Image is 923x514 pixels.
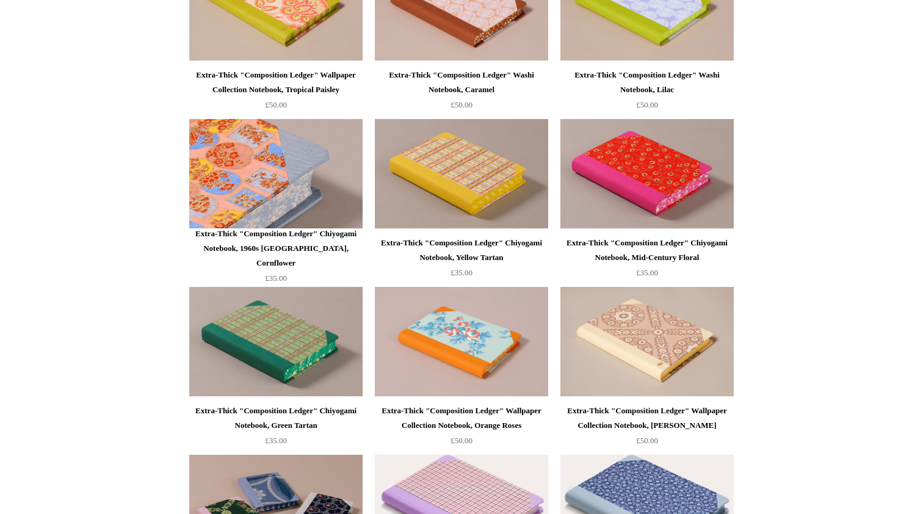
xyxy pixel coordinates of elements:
a: Extra-Thick "Composition Ledger" Chiyogami Notebook, Yellow Tartan £35.00 [375,236,548,286]
span: £35.00 [265,436,287,445]
a: Extra-Thick "Composition Ledger" Chiyogami Notebook, Green Tartan £35.00 [189,404,363,454]
div: Extra-Thick "Composition Ledger" Chiyogami Notebook, Mid-Century Floral [563,236,731,265]
span: £50.00 [451,100,472,109]
span: £50.00 [636,436,658,445]
div: Extra-Thick "Composition Ledger" Chiyogami Notebook, 1960s [GEOGRAPHIC_DATA], Cornflower [192,226,360,270]
a: Extra-Thick "Composition Ledger" Chiyogami Notebook, 1960s Japan, Cornflower Extra-Thick "Composi... [189,119,363,229]
a: Extra-Thick "Composition Ledger" Wallpaper Collection Notebook, Orange Roses £50.00 [375,404,548,454]
a: Extra-Thick "Composition Ledger" Wallpaper Collection Notebook, [PERSON_NAME] £50.00 [560,404,734,454]
a: Extra-Thick "Composition Ledger" Chiyogami Notebook, Yellow Tartan Extra-Thick "Composition Ledge... [375,119,548,229]
a: Extra-Thick "Composition Ledger" Chiyogami Notebook, Green Tartan Extra-Thick "Composition Ledger... [189,287,363,397]
img: Extra-Thick "Composition Ledger" Wallpaper Collection Notebook, Orange Roses [375,287,548,397]
a: Extra-Thick "Composition Ledger" Wallpaper Collection Notebook, Tropical Paisley £50.00 [189,68,363,118]
a: Extra-Thick "Composition Ledger" Washi Notebook, Lilac £50.00 [560,68,734,118]
a: Extra-Thick "Composition Ledger" Chiyogami Notebook, Mid-Century Floral Extra-Thick "Composition ... [560,119,734,229]
span: £35.00 [451,268,472,277]
img: Extra-Thick "Composition Ledger" Chiyogami Notebook, Mid-Century Floral [560,119,734,229]
a: Extra-Thick "Composition Ledger" Washi Notebook, Caramel £50.00 [375,68,548,118]
img: Extra-Thick "Composition Ledger" Chiyogami Notebook, Green Tartan [189,287,363,397]
img: Extra-Thick "Composition Ledger" Wallpaper Collection Notebook, Laurel Trellis [560,287,734,397]
div: Extra-Thick "Composition Ledger" Chiyogami Notebook, Yellow Tartan [378,236,545,265]
span: £50.00 [265,100,287,109]
img: Extra-Thick "Composition Ledger" Chiyogami Notebook, Yellow Tartan [375,119,548,229]
a: Extra-Thick "Composition Ledger" Wallpaper Collection Notebook, Orange Roses Extra-Thick "Composi... [375,287,548,397]
div: Extra-Thick "Composition Ledger" Wallpaper Collection Notebook, [PERSON_NAME] [563,404,731,433]
a: Extra-Thick "Composition Ledger" Wallpaper Collection Notebook, Laurel Trellis Extra-Thick "Compo... [560,287,734,397]
a: Extra-Thick "Composition Ledger" Chiyogami Notebook, Mid-Century Floral £35.00 [560,236,734,286]
div: Extra-Thick "Composition Ledger" Washi Notebook, Lilac [563,68,731,97]
div: Extra-Thick "Composition Ledger" Wallpaper Collection Notebook, Tropical Paisley [192,68,360,97]
span: £50.00 [451,436,472,445]
span: £50.00 [636,100,658,109]
div: Extra-Thick "Composition Ledger" Washi Notebook, Caramel [378,68,545,97]
div: Extra-Thick "Composition Ledger" Wallpaper Collection Notebook, Orange Roses [378,404,545,433]
a: Extra-Thick "Composition Ledger" Chiyogami Notebook, 1960s [GEOGRAPHIC_DATA], Cornflower £35.00 [189,226,363,286]
img: Extra-Thick "Composition Ledger" Chiyogami Notebook, 1960s Japan, Cornflower [189,119,363,229]
span: £35.00 [636,268,658,277]
span: £35.00 [265,273,287,283]
div: Extra-Thick "Composition Ledger" Chiyogami Notebook, Green Tartan [192,404,360,433]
